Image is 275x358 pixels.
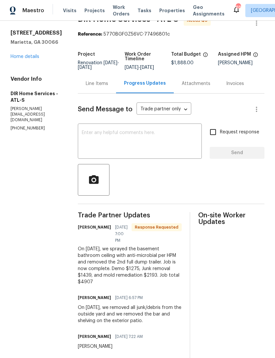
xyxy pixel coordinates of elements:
[78,246,182,285] div: On [DATE], we sprayed the basement bathroom ceiling with anti-microbial per HPM and removed the 2...
[124,80,166,87] div: Progress Updates
[125,52,171,61] h5: Work Order Timeline
[137,104,191,115] div: Trade partner only
[218,61,265,65] div: [PERSON_NAME]
[253,52,258,61] span: The hpm assigned to this work order.
[104,61,117,65] span: [DATE]
[78,61,119,70] span: -
[115,294,143,301] span: [DATE] 6:57 PM
[78,294,111,301] h6: [PERSON_NAME]
[115,333,143,340] span: [DATE] 7:22 AM
[11,54,39,59] a: Home details
[137,8,151,13] span: Tasks
[140,65,154,70] span: [DATE]
[78,212,182,219] span: Trade Partner Updates
[86,80,108,87] div: Line Items
[125,65,154,70] span: -
[78,106,133,113] span: Send Message to
[78,15,178,23] span: DIR Home Services - ATL-S
[115,224,128,244] span: [DATE] 7:00 PM
[11,125,62,131] p: [PHONE_NUMBER]
[78,224,111,231] h6: [PERSON_NAME]
[78,61,119,70] span: Renovation
[220,129,259,136] span: Request response
[11,90,62,103] h5: DIR Home Services - ATL-S
[78,32,102,37] b: Reference:
[11,30,62,36] h2: [STREET_ADDRESS]
[84,7,105,14] span: Projects
[132,224,181,231] span: Response Requested
[11,39,62,45] h5: Marietta, GA 30066
[63,7,76,14] span: Visits
[113,4,130,17] span: Work Orders
[11,76,62,82] h4: Vendor Info
[171,61,194,65] span: $1,888.00
[78,52,95,57] h5: Project
[22,7,44,14] span: Maestro
[171,52,201,57] h5: Total Budget
[78,333,111,340] h6: [PERSON_NAME]
[226,80,244,87] div: Invoices
[159,7,185,14] span: Properties
[78,343,147,350] div: [PERSON_NAME]
[78,65,92,70] span: [DATE]
[11,106,62,123] p: [PERSON_NAME][EMAIL_ADDRESS][DOMAIN_NAME]
[125,65,138,70] span: [DATE]
[182,80,210,87] div: Attachments
[78,31,264,38] div: 5770BGFGZ56VC-77496801c
[78,304,182,324] div: On [DATE], we removed all junk/debris from the outside yard and we removed the bar and shelving o...
[193,4,225,17] span: Geo Assignments
[236,4,240,11] div: 88
[203,52,208,61] span: The total cost of line items that have been proposed by Opendoor. This sum includes line items th...
[198,212,264,225] span: On-site Worker Updates
[218,52,251,57] h5: Assigned HPM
